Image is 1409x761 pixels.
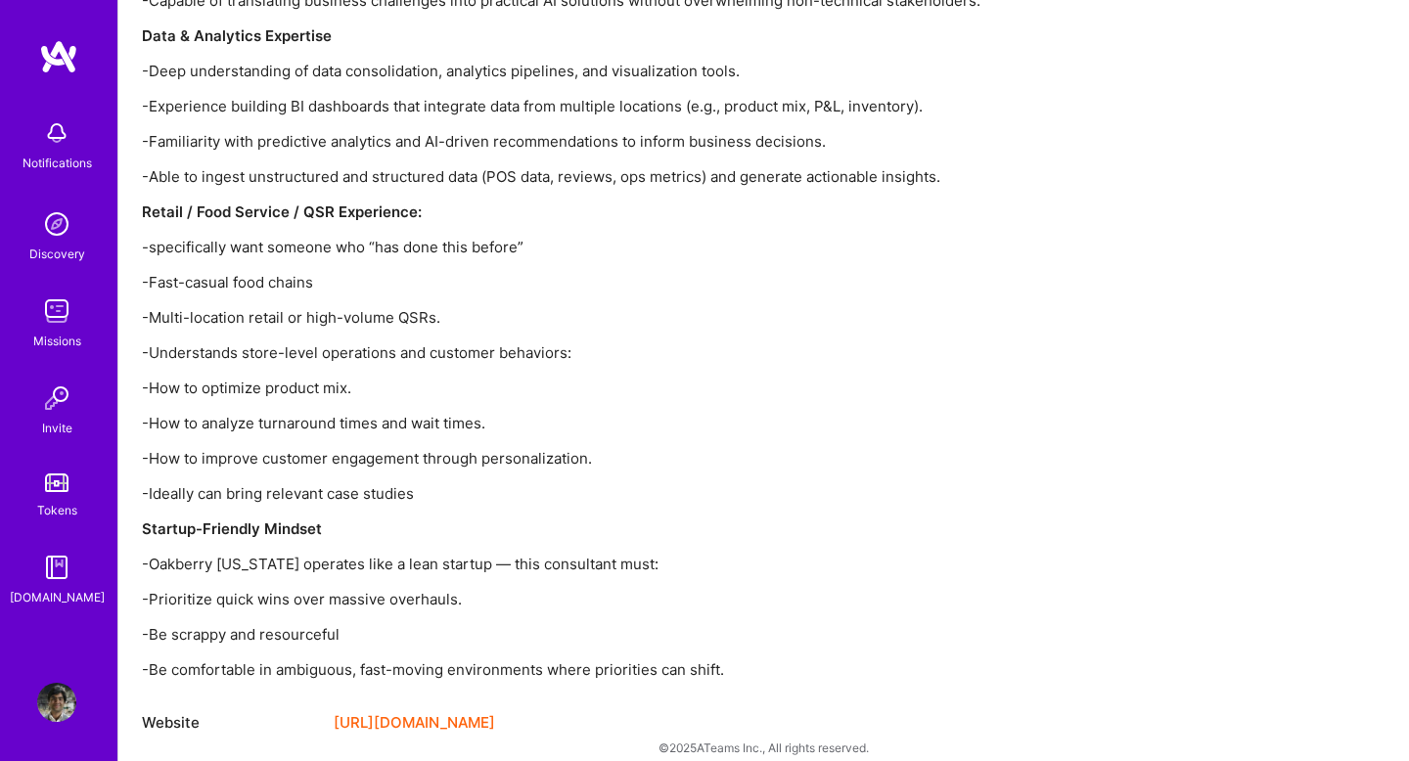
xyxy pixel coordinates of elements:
p: -How to optimize product mix. [142,378,1316,398]
div: Discovery [29,244,85,264]
p: -Prioritize quick wins over massive overhauls. [142,589,1316,609]
div: Invite [42,418,72,438]
img: bell [37,113,76,153]
strong: Data & Analytics Expertise [142,26,332,45]
p: -How to analyze turnaround times and wait times. [142,413,1316,433]
a: [URL][DOMAIN_NAME] [334,711,495,735]
p: -Deep understanding of data consolidation, analytics pipelines, and visualization tools. [142,61,1316,81]
p: -Oakberry [US_STATE] operates like a lean startup — this consultant must: [142,554,1316,574]
div: Notifications [23,153,92,173]
strong: Retail / Food Service / QSR Experience: [142,202,422,221]
div: Website [142,711,318,735]
p: -specifically want someone who “has done this before” [142,237,1316,257]
p: -Fast-casual food chains [142,272,1316,292]
p: -Understands store-level operations and customer behaviors: [142,342,1316,363]
img: User Avatar [37,683,76,722]
p: -How to improve customer engagement through personalization. [142,448,1316,469]
img: logo [39,39,78,74]
p: -Be scrappy and resourceful [142,624,1316,645]
a: User Avatar [32,683,81,722]
div: Tokens [37,500,77,520]
p: -Able to ingest unstructured and structured data (POS data, reviews, ops metrics) and generate ac... [142,166,1316,187]
img: guide book [37,548,76,587]
p: -Be comfortable in ambiguous, fast-moving environments where priorities can shift. [142,659,1316,680]
img: Invite [37,379,76,418]
div: [DOMAIN_NAME] [10,587,105,607]
img: teamwork [37,291,76,331]
div: Missions [33,331,81,351]
p: -Experience building BI dashboards that integrate data from multiple locations (e.g., product mix... [142,96,1316,116]
strong: Startup-Friendly Mindset [142,519,322,538]
img: discovery [37,204,76,244]
p: -Multi-location retail or high-volume QSRs. [142,307,1316,328]
p: -Ideally can bring relevant case studies [142,483,1316,504]
p: -Familiarity with predictive analytics and AI-driven recommendations to inform business decisions. [142,131,1316,152]
img: tokens [45,473,68,492]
